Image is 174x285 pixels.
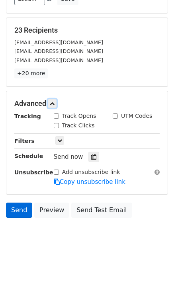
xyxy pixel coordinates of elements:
strong: Filters [14,138,35,144]
strong: Tracking [14,113,41,119]
a: +20 more [14,68,48,78]
label: Add unsubscribe link [62,168,120,176]
iframe: Chat Widget [134,247,174,285]
small: [EMAIL_ADDRESS][DOMAIN_NAME] [14,48,103,54]
span: Send now [54,153,83,160]
a: Preview [34,203,69,218]
label: Track Clicks [62,121,95,130]
a: Copy unsubscribe link [54,178,125,185]
a: Send Test Email [71,203,132,218]
a: Send [6,203,32,218]
label: Track Opens [62,112,96,120]
strong: Schedule [14,153,43,159]
h5: Advanced [14,99,160,108]
label: UTM Codes [121,112,152,120]
small: [EMAIL_ADDRESS][DOMAIN_NAME] [14,39,103,45]
h5: 23 Recipients [14,26,160,35]
strong: Unsubscribe [14,169,53,176]
small: [EMAIL_ADDRESS][DOMAIN_NAME] [14,57,103,63]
